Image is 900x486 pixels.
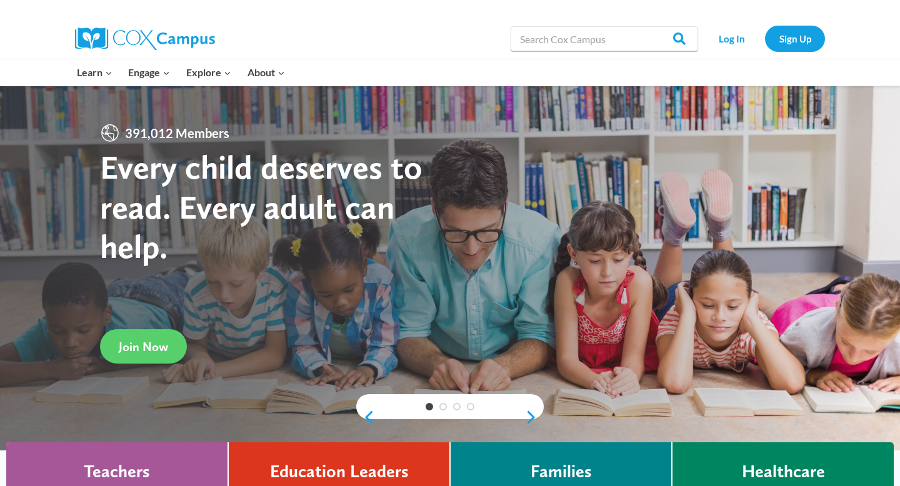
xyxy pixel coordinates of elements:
span: About [247,64,285,81]
a: 3 [453,403,461,410]
h4: Families [531,461,592,482]
a: Log In [704,26,759,51]
span: Join Now [119,339,168,354]
span: Learn [77,64,112,81]
a: Sign Up [765,26,825,51]
a: Join Now [100,329,187,364]
span: 391,012 Members [120,123,234,143]
a: 4 [467,403,474,410]
h4: Healthcare [742,461,825,482]
span: Explore [186,64,231,81]
a: previous [356,410,375,425]
a: 2 [439,403,447,410]
a: 1 [426,403,433,410]
a: next [525,410,544,425]
strong: Every child deserves to read. Every adult can help. [100,147,422,266]
h4: Teachers [84,461,150,482]
div: content slider buttons [356,405,544,430]
input: Search Cox Campus [511,26,698,51]
span: Engage [128,64,170,81]
img: Cox Campus [75,27,215,50]
nav: Secondary Navigation [704,26,825,51]
h4: Education Leaders [270,461,409,482]
nav: Primary Navigation [69,59,292,86]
